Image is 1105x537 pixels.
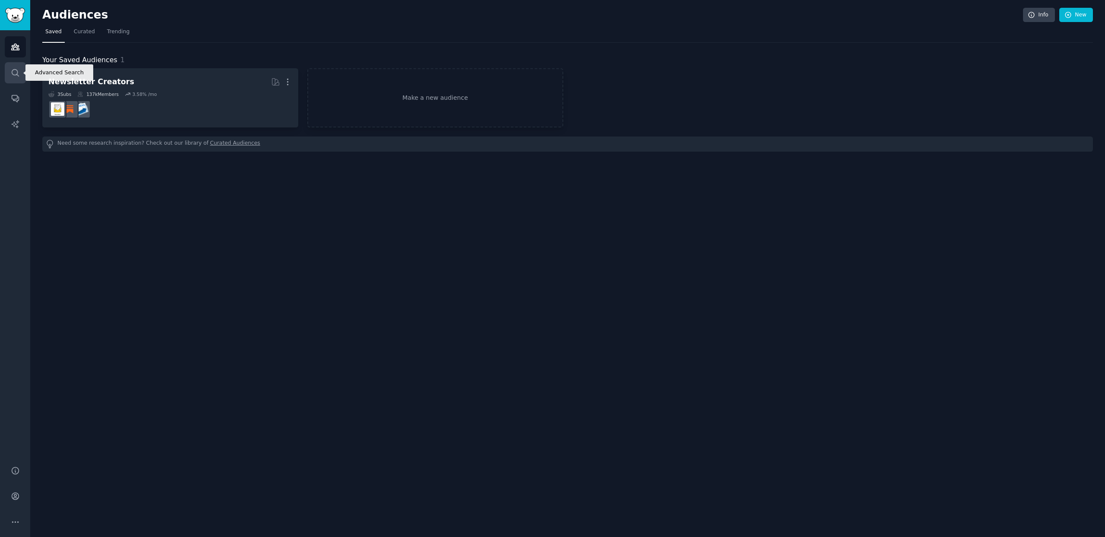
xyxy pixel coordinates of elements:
[74,28,95,36] span: Curated
[63,102,76,116] img: Substack
[42,137,1093,152] div: Need some research inspiration? Check out our library of
[48,76,134,87] div: Newsletter Creators
[48,91,71,97] div: 3 Sub s
[45,28,62,36] span: Saved
[210,140,260,149] a: Curated Audiences
[107,28,129,36] span: Trending
[307,68,563,127] a: Make a new audience
[120,56,125,64] span: 1
[42,55,117,66] span: Your Saved Audiences
[1059,8,1093,22] a: New
[42,8,1023,22] h2: Audiences
[104,25,133,43] a: Trending
[42,25,65,43] a: Saved
[71,25,98,43] a: Curated
[1023,8,1055,22] a: Info
[5,8,25,23] img: GummySearch logo
[132,91,157,97] div: 3.58 % /mo
[77,91,119,97] div: 137k Members
[51,102,64,116] img: Newsletters
[75,102,88,116] img: Emailmarketing
[42,68,298,127] a: Newsletter Creators3Subs137kMembers3.58% /moEmailmarketingSubstackNewsletters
